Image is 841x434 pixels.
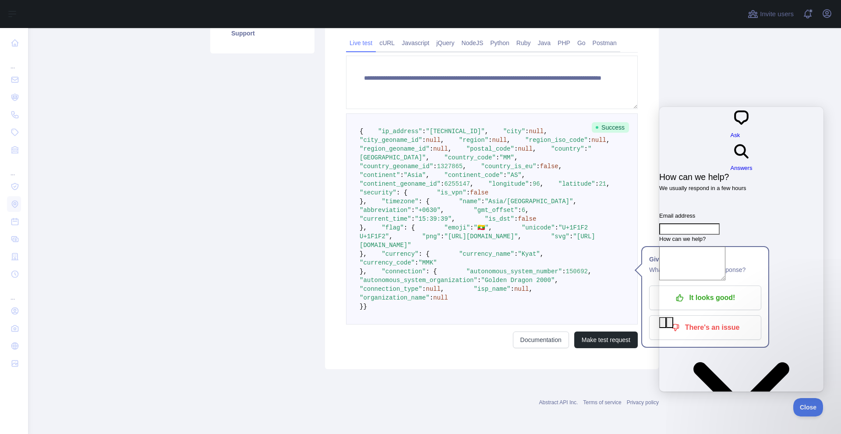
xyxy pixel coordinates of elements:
span: "organization_name" [360,294,430,301]
span: }, [360,198,367,205]
span: , [514,154,518,161]
span: } [363,303,367,310]
a: Java [534,36,555,50]
span: null [518,145,533,152]
a: Documentation [513,332,569,348]
span: , [606,137,610,144]
span: "is_vpn" [437,189,466,196]
span: "abbreviation" [360,207,411,214]
span: "unicode" [522,224,555,231]
span: , [544,128,547,135]
span: : [514,145,518,152]
span: "longitude" [488,180,529,187]
span: , [441,207,444,214]
span: , [525,207,529,214]
span: "city_geoname_id" [360,137,422,144]
span: "continent_geoname_id" [360,180,441,187]
span: "latitude" [558,180,595,187]
span: : [477,277,481,284]
span: "timezone" [382,198,418,205]
span: , [606,180,610,187]
iframe: Help Scout Beacon - Close [793,398,823,416]
span: , [540,180,544,187]
span: "security" [360,189,396,196]
span: } [360,303,363,310]
span: , [426,154,429,161]
span: 1327865 [437,163,463,170]
div: ... [7,284,21,301]
span: "Asia" [404,172,426,179]
span: "[TECHNICAL_ID]" [426,128,484,135]
span: }, [360,268,367,275]
span: "continent_code" [444,172,503,179]
button: Make test request [574,332,638,348]
span: 6255147 [444,180,470,187]
span: "country_is_eu" [481,163,536,170]
span: "region_iso_code" [525,137,588,144]
span: , [555,277,558,284]
span: "🇲🇲" [474,224,489,231]
span: "currency_code" [360,259,415,266]
a: Ruby [513,36,534,50]
span: , [452,215,455,222]
span: : { [418,251,429,258]
span: , [529,286,533,293]
span: : [415,259,418,266]
span: : [400,172,403,179]
span: : [514,251,518,258]
a: Abstract API Inc. [539,399,578,406]
span: "gmt_offset" [474,207,518,214]
span: : [488,137,492,144]
span: : [503,172,507,179]
a: Go [574,36,589,50]
span: : [584,145,588,152]
span: : { [426,268,437,275]
span: "country_geoname_id" [360,163,433,170]
span: "Asia/[GEOGRAPHIC_DATA]" [485,198,573,205]
p: It looks good! [656,290,755,305]
a: Terms of service [583,399,621,406]
span: : [441,233,444,240]
span: , [441,286,444,293]
span: "isp_name" [474,286,510,293]
span: "autonomous_system_number" [466,268,562,275]
span: false [470,189,488,196]
span: "currency" [382,251,418,258]
span: "autonomous_system_organization" [360,277,477,284]
span: "AS" [507,172,522,179]
span: null [426,286,441,293]
span: "MMK" [418,259,437,266]
span: : { [396,189,407,196]
span: , [441,137,444,144]
span: : [510,286,514,293]
span: null [591,137,606,144]
p: There's an issue [656,320,755,335]
span: , [463,163,466,170]
span: null [529,128,544,135]
span: : [514,215,518,222]
span: : [555,224,558,231]
button: Invite users [746,7,795,21]
span: , [426,172,429,179]
span: "Golden Dragon 2000" [481,277,555,284]
span: : [481,198,484,205]
span: , [573,198,576,205]
span: : [433,163,437,170]
span: , [533,145,536,152]
span: "png" [422,233,441,240]
span: "Kyat" [518,251,540,258]
span: "region_geoname_id" [360,145,430,152]
span: null [433,145,448,152]
span: null [433,294,448,301]
iframe: Help Scout Beacon - Live Chat, Contact Form, and Knowledge Base [659,107,823,392]
span: "country_code" [444,154,496,161]
span: 21 [599,180,606,187]
a: NodeJS [458,36,487,50]
span: null [426,137,441,144]
span: : [411,215,415,222]
span: : [562,268,565,275]
span: , [389,233,392,240]
span: : [595,180,599,187]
